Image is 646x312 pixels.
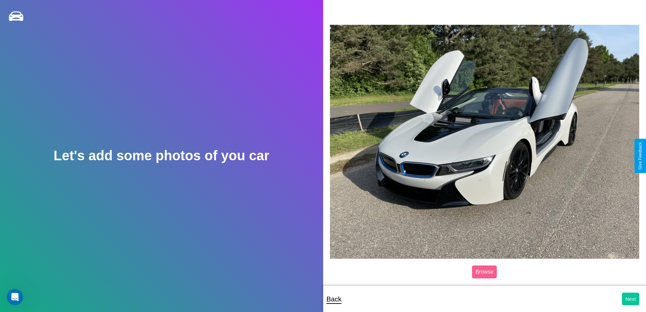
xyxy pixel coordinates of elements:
div: Give Feedback [638,142,643,170]
img: posted [330,25,640,258]
h2: Let's add some photos of you car [54,148,269,163]
label: Browse [472,265,497,278]
button: Next [622,293,639,305]
p: Back [327,293,341,305]
iframe: Intercom live chat [7,289,23,305]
